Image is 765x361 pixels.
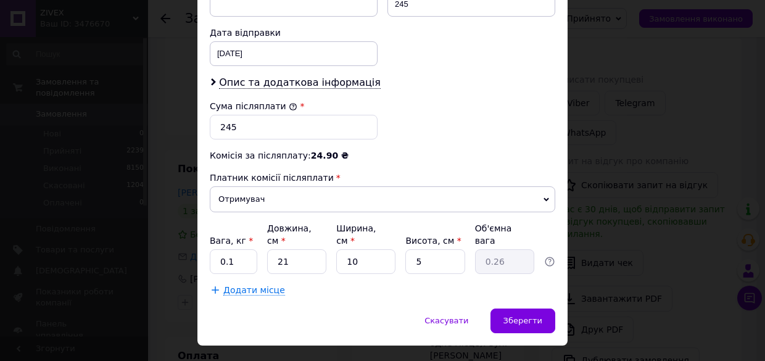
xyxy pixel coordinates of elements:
[210,149,555,162] div: Комісія за післяплату:
[311,151,349,160] span: 24.90 ₴
[219,77,381,89] span: Опис та додаткова інформація
[210,236,253,246] label: Вага, кг
[210,101,297,111] label: Сума післяплати
[210,186,555,212] span: Отримувач
[267,223,312,246] label: Довжина, см
[405,236,461,246] label: Висота, см
[223,285,285,296] span: Додати місце
[475,222,534,247] div: Об'ємна вага
[336,223,376,246] label: Ширина, см
[424,316,468,325] span: Скасувати
[503,316,542,325] span: Зберегти
[210,27,378,39] div: Дата відправки
[210,173,334,183] span: Платник комісії післяплати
